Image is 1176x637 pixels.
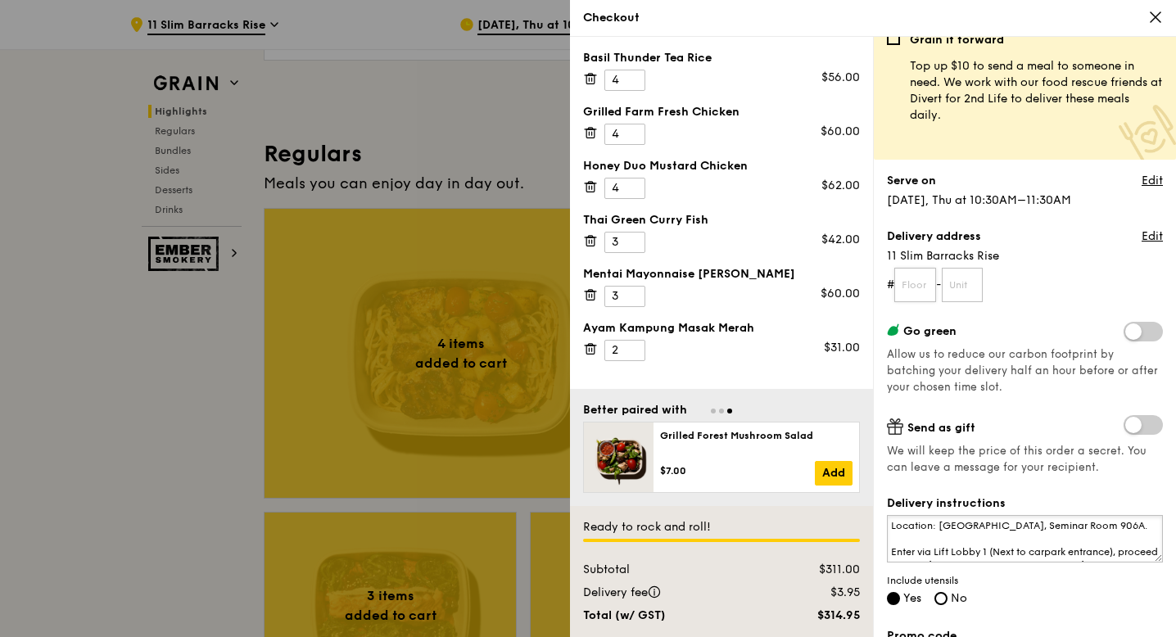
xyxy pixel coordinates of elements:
input: Yes [887,592,900,605]
a: Edit [1142,228,1163,245]
div: Delivery fee [573,585,771,601]
span: Allow us to reduce our carbon footprint by batching your delivery half an hour before or after yo... [887,348,1158,394]
div: Grilled Farm Fresh Chicken [583,104,860,120]
span: No [951,591,967,605]
a: Edit [1142,173,1163,189]
span: Yes [903,591,921,605]
div: $3.95 [771,585,870,601]
div: Subtotal [573,562,771,578]
div: $56.00 [821,70,860,86]
span: Go to slide 1 [711,409,716,413]
input: No [934,592,948,605]
p: Top up $10 to send a meal to someone in need. We work with our food rescue friends at Divert for ... [910,58,1163,124]
span: Include utensils [887,574,1163,587]
div: $314.95 [771,608,870,624]
form: # - [887,268,1163,302]
span: Go to slide 3 [727,409,732,413]
div: Honey Duo Mustard Chicken [583,158,860,174]
label: Serve on [887,173,936,189]
label: Delivery instructions [887,495,1163,512]
div: Grilled Forest Mushroom Salad [660,429,853,442]
span: Go to slide 2 [719,409,724,413]
label: Delivery address [887,228,981,245]
input: Unit [942,268,984,302]
div: $62.00 [821,178,860,194]
span: 11 Slim Barracks Rise [887,248,1163,264]
div: Better paired with [583,402,687,418]
div: Basil Thunder Tea Rice [583,50,860,66]
div: $42.00 [821,232,860,248]
div: $60.00 [821,124,860,140]
div: Thai Green Curry Fish [583,212,860,228]
span: Go green [903,324,957,338]
div: Ayam Kampung Masak Merah [583,320,860,337]
div: Total (w/ GST) [573,608,771,624]
div: $311.00 [771,562,870,578]
div: $60.00 [821,286,860,302]
div: $7.00 [660,464,815,477]
img: Meal donation [1119,105,1176,163]
div: Mentai Mayonnaise [PERSON_NAME] [583,266,860,282]
div: Checkout [583,10,1163,26]
span: Send as gift [907,421,975,435]
input: Floor [894,268,936,302]
a: Add [815,461,853,486]
div: Ready to rock and roll! [583,519,860,535]
b: Grain it forward [910,33,1004,47]
span: [DATE], Thu at 10:30AM–11:30AM [887,193,1071,207]
span: We will keep the price of this order a secret. You can leave a message for your recipient. [887,443,1163,476]
div: $31.00 [824,340,860,356]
